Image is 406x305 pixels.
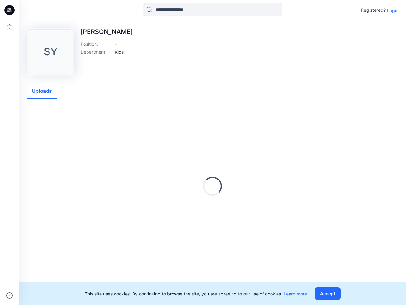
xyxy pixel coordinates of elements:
a: Learn more [284,291,307,296]
div: SY [28,29,73,74]
p: Department : [81,49,112,55]
button: Uploads [27,83,57,99]
button: Accept [315,287,341,300]
p: - [115,41,117,47]
p: Registered? [361,6,386,14]
p: Kids [115,49,124,55]
p: Login [387,7,398,14]
p: Position : [81,41,112,47]
p: This site uses cookies. By continuing to browse the site, you are agreeing to our use of cookies. [85,290,307,297]
p: [PERSON_NAME] [81,28,133,36]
